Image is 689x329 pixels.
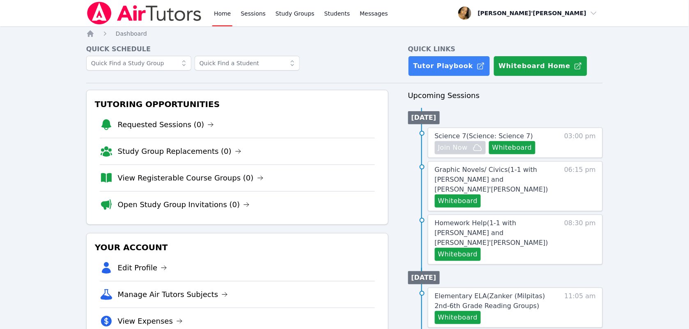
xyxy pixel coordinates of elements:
img: Air Tutors [86,2,202,25]
span: Join Now [438,143,468,153]
a: Edit Profile [118,262,168,274]
a: Homework Help(1-1 with [PERSON_NAME] and [PERSON_NAME]'[PERSON_NAME]) [435,218,556,248]
h4: Quick Schedule [86,44,388,54]
a: Elementary ELA(Zanker (Milpitas) 2nd-6th Grade Reading Groups) [435,291,556,311]
button: Whiteboard [489,141,535,154]
h4: Quick Links [408,44,603,54]
button: Whiteboard [435,311,481,324]
a: Graphic Novels/ Civics(1-1 with [PERSON_NAME] and [PERSON_NAME]'[PERSON_NAME]) [435,165,556,194]
a: Study Group Replacements (0) [118,146,241,157]
span: 08:30 pm [564,218,596,261]
span: Elementary ELA ( Zanker (Milpitas) 2nd-6th Grade Reading Groups ) [435,292,545,310]
nav: Breadcrumb [86,30,603,38]
a: Manage Air Tutors Subjects [118,289,228,300]
a: Open Study Group Invitations (0) [118,199,250,210]
input: Quick Find a Student [195,56,300,71]
li: [DATE] [408,271,440,284]
a: Science 7(Science: Science 7) [435,131,533,141]
a: View Registerable Course Groups (0) [118,172,264,184]
a: Dashboard [116,30,147,38]
a: Tutor Playbook [408,56,490,76]
button: Whiteboard [435,194,481,208]
li: [DATE] [408,111,440,124]
button: Whiteboard [435,248,481,261]
a: View Expenses [118,315,183,327]
span: Dashboard [116,30,147,37]
span: Graphic Novels/ Civics ( 1-1 with [PERSON_NAME] and [PERSON_NAME]'[PERSON_NAME] ) [435,166,548,193]
h3: Your Account [93,240,381,255]
span: Homework Help ( 1-1 with [PERSON_NAME] and [PERSON_NAME]'[PERSON_NAME] ) [435,219,548,247]
span: 11:05 am [565,291,596,324]
h3: Upcoming Sessions [408,90,603,101]
input: Quick Find a Study Group [86,56,191,71]
span: Messages [360,9,388,18]
h3: Tutoring Opportunities [93,97,381,112]
span: 06:15 pm [564,165,596,208]
a: Requested Sessions (0) [118,119,214,130]
button: Whiteboard Home [494,56,588,76]
span: Science 7 ( Science: Science 7 ) [435,132,533,140]
span: 03:00 pm [564,131,596,154]
button: Join Now [435,141,486,154]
